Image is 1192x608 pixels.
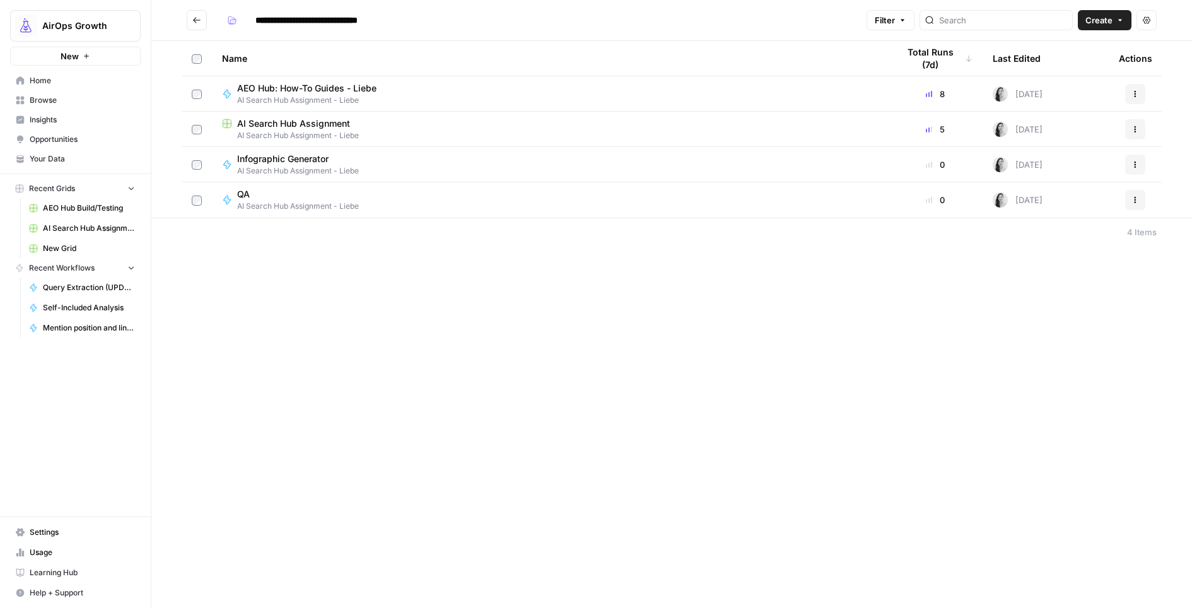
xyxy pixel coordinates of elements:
[23,278,141,298] a: Query Extraction (UPDATES EXISTING RECORD - Do not alter)
[993,86,1043,102] div: [DATE]
[187,10,207,30] button: Go back
[30,567,135,578] span: Learning Hub
[898,158,973,171] div: 0
[237,165,359,177] span: AI Search Hub Assignment - Liebe
[222,117,878,141] a: AI Search Hub AssignmentAI Search Hub Assignment - Liebe
[898,123,973,136] div: 5
[867,10,914,30] button: Filter
[43,223,135,234] span: AI Search Hub Assignment
[222,153,878,177] a: Infographic GeneratorAI Search Hub Assignment - Liebe
[237,201,359,212] span: AI Search Hub Assignment - Liebe
[30,587,135,599] span: Help + Support
[10,259,141,278] button: Recent Workflows
[23,198,141,218] a: AEO Hub Build/Testing
[29,183,75,194] span: Recent Grids
[30,95,135,106] span: Browse
[10,129,141,149] a: Opportunities
[43,202,135,214] span: AEO Hub Build/Testing
[30,114,135,126] span: Insights
[222,130,878,141] span: AI Search Hub Assignment - Liebe
[10,71,141,91] a: Home
[23,218,141,238] a: AI Search Hub Assignment
[10,47,141,66] button: New
[23,298,141,318] a: Self-Included Analysis
[10,90,141,110] a: Browse
[10,10,141,42] button: Workspace: AirOps Growth
[898,41,973,76] div: Total Runs (7d)
[10,583,141,603] button: Help + Support
[10,522,141,542] a: Settings
[939,14,1067,26] input: Search
[23,238,141,259] a: New Grid
[10,542,141,563] a: Usage
[993,122,1008,137] img: 1ll1wdvmk2r7vv79rehgji1hd52l
[15,15,37,37] img: AirOps Growth Logo
[43,282,135,293] span: Query Extraction (UPDATES EXISTING RECORD - Do not alter)
[993,122,1043,137] div: [DATE]
[993,192,1008,208] img: 1ll1wdvmk2r7vv79rehgji1hd52l
[29,262,95,274] span: Recent Workflows
[30,75,135,86] span: Home
[237,153,349,165] span: Infographic Generator
[23,318,141,338] a: Mention position and linked
[222,188,878,212] a: QAAI Search Hub Assignment - Liebe
[30,547,135,558] span: Usage
[30,527,135,538] span: Settings
[898,194,973,206] div: 0
[61,50,79,62] span: New
[237,82,377,95] span: AEO Hub: How-To Guides - Liebe
[30,153,135,165] span: Your Data
[993,157,1008,172] img: 1ll1wdvmk2r7vv79rehgji1hd52l
[237,117,350,130] span: AI Search Hub Assignment
[1085,14,1113,26] span: Create
[30,134,135,145] span: Opportunities
[237,188,349,201] span: QA
[1078,10,1131,30] button: Create
[237,95,387,106] span: AI Search Hub Assignment - Liebe
[43,322,135,334] span: Mention position and linked
[1127,226,1157,238] div: 4 Items
[875,14,895,26] span: Filter
[10,149,141,169] a: Your Data
[10,110,141,130] a: Insights
[898,88,973,100] div: 8
[222,82,878,106] a: AEO Hub: How-To Guides - LiebeAI Search Hub Assignment - Liebe
[10,563,141,583] a: Learning Hub
[993,192,1043,208] div: [DATE]
[10,179,141,198] button: Recent Grids
[222,41,878,76] div: Name
[993,86,1008,102] img: 1ll1wdvmk2r7vv79rehgji1hd52l
[993,41,1041,76] div: Last Edited
[993,157,1043,172] div: [DATE]
[42,20,119,32] span: AirOps Growth
[43,302,135,313] span: Self-Included Analysis
[1119,41,1152,76] div: Actions
[43,243,135,254] span: New Grid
